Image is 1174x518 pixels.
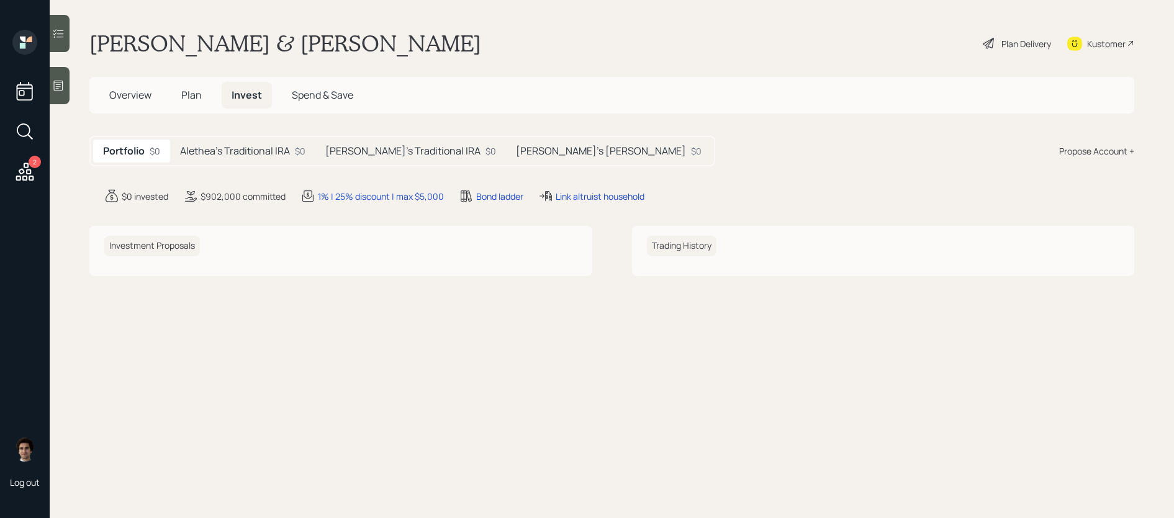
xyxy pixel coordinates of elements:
div: $0 [691,145,702,158]
h1: [PERSON_NAME] & [PERSON_NAME] [89,30,481,57]
h6: Investment Proposals [104,236,200,256]
span: Plan [181,88,202,102]
span: Overview [109,88,151,102]
h6: Trading History [647,236,716,256]
div: 1% | 25% discount | max $5,000 [318,190,444,203]
h5: Alethea's Traditional IRA [180,145,290,157]
div: Kustomer [1087,37,1126,50]
img: harrison-schaefer-headshot-2.png [12,437,37,462]
span: Spend & Save [292,88,353,102]
div: $0 [295,145,305,158]
div: $0 invested [122,190,168,203]
div: 2 [29,156,41,168]
h5: Portfolio [103,145,145,157]
div: Link altruist household [556,190,644,203]
div: $0 [485,145,496,158]
div: Plan Delivery [1001,37,1051,50]
h5: [PERSON_NAME]'s [PERSON_NAME] [516,145,686,157]
h5: [PERSON_NAME]'s Traditional IRA [325,145,481,157]
div: $0 [150,145,160,158]
div: Log out [10,476,40,488]
div: $902,000 committed [201,190,286,203]
span: Invest [232,88,262,102]
div: Bond ladder [476,190,523,203]
div: Propose Account + [1059,145,1134,158]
